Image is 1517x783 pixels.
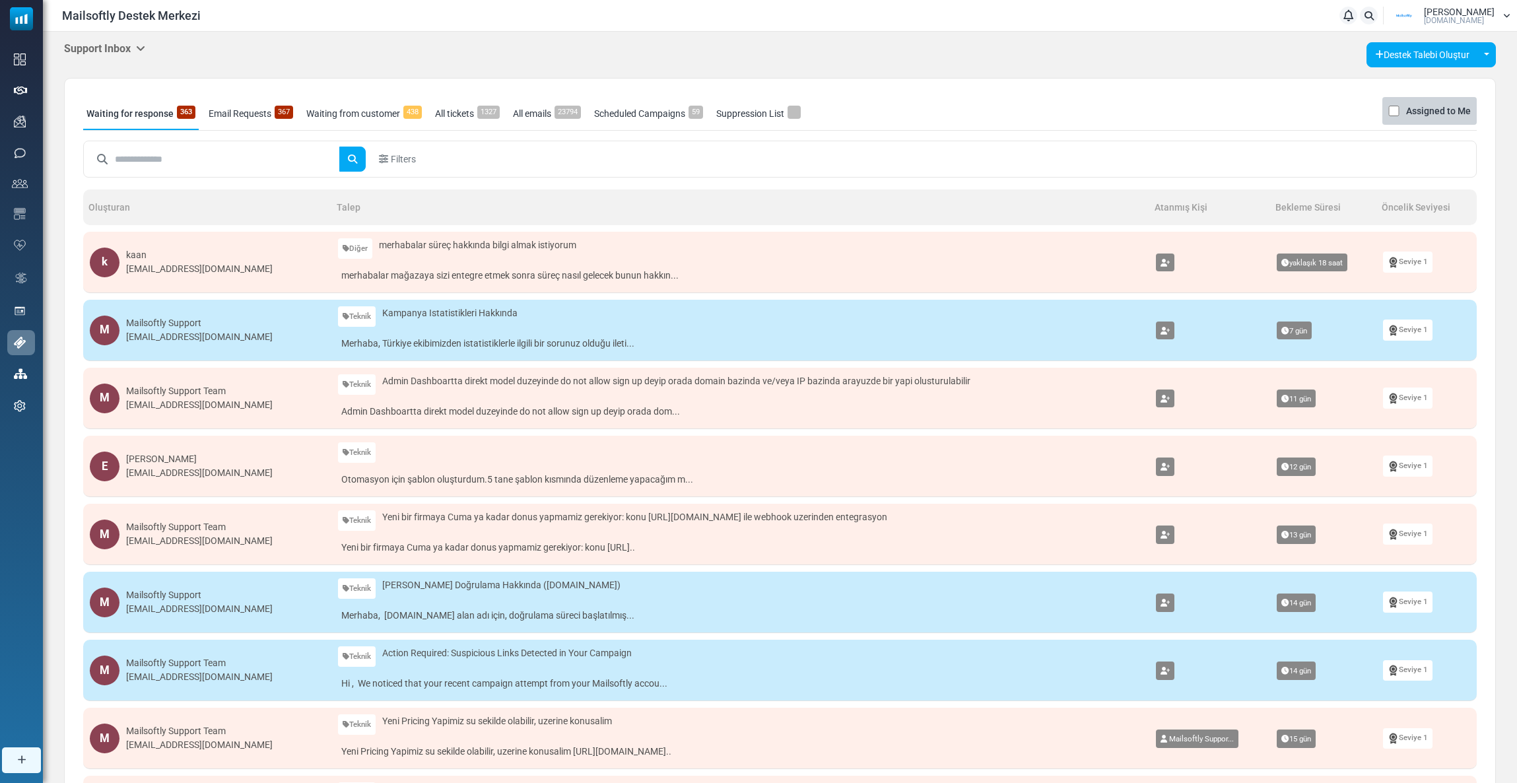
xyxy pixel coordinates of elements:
[90,384,119,413] div: M
[338,741,1143,762] a: Yeni Pricing Yapimiz su sekilde olabilir, uzerine konusalim [URL][DOMAIN_NAME]..
[126,520,273,534] div: Mailsoftly Support Team
[90,248,119,277] div: k
[14,240,26,250] img: domain-health-icon.svg
[90,520,119,549] div: M
[14,116,26,127] img: campaigns-icon.png
[338,238,372,259] a: Diğer
[1406,103,1471,119] label: Assigned to Me
[338,265,1143,286] a: merhabalar mağazaya sizi entegre etmek sonra süreç nasıl gelecek bunun hakkın...
[126,330,273,344] div: [EMAIL_ADDRESS][DOMAIN_NAME]
[126,316,273,330] div: Mailsoftly Support
[591,97,706,130] a: Scheduled Campaigns59
[90,588,119,617] div: M
[1270,189,1376,225] th: Bekleme Süresi
[14,208,26,220] img: email-templates-icon.svg
[382,374,970,388] span: Admin Dashboartta direkt model duzeyinde do not allow sign up deyip orada domain bazinda ve/veya ...
[126,724,273,738] div: Mailsoftly Support Team
[126,588,273,602] div: Mailsoftly Support
[338,646,376,667] a: Teknik
[275,106,293,119] span: 367
[1277,458,1316,476] span: 12 gün
[689,106,703,119] span: 59
[477,106,500,119] span: 1327
[1156,730,1238,748] a: Mailsoftly Suppor...
[1277,526,1316,544] span: 13 gün
[1149,189,1270,225] th: Atanmış Kişi
[1169,734,1234,743] span: Mailsoftly Suppor...
[1277,594,1316,612] span: 14 gün
[126,398,273,412] div: [EMAIL_ADDRESS][DOMAIN_NAME]
[1424,17,1484,24] span: [DOMAIN_NAME]
[338,306,376,327] a: Teknik
[331,189,1149,225] th: Talep
[1424,7,1495,17] span: [PERSON_NAME]
[1383,388,1433,408] a: Seviye 1
[1366,42,1478,67] a: Destek Talebi Oluştur
[1383,660,1433,681] a: Seviye 1
[1383,524,1433,544] a: Seviye 1
[83,97,199,130] a: Waiting for response363
[338,374,376,395] a: Teknik
[126,248,273,262] div: kaan
[555,106,581,119] span: 23794
[126,738,273,752] div: [EMAIL_ADDRESS][DOMAIN_NAME]
[10,7,33,30] img: mailsoftly_icon_blue_white.svg
[1388,6,1421,26] img: User Logo
[205,97,296,130] a: Email Requests367
[1277,254,1347,272] span: yaklaşık 18 saat
[83,189,331,225] th: Oluşturan
[14,147,26,159] img: sms-icon.png
[432,97,503,130] a: All tickets1327
[126,534,273,548] div: [EMAIL_ADDRESS][DOMAIN_NAME]
[1383,320,1433,340] a: Seviye 1
[338,714,376,735] a: Teknik
[12,179,28,188] img: contacts-icon.svg
[391,153,416,166] span: Filters
[90,452,119,481] div: E
[126,384,273,398] div: Mailsoftly Support Team
[382,578,621,592] span: [PERSON_NAME] Doğrulama Hakkında ([DOMAIN_NAME])
[126,466,273,480] div: [EMAIL_ADDRESS][DOMAIN_NAME]
[90,656,119,685] div: M
[303,97,425,130] a: Waiting from customer438
[382,510,887,524] span: Yeni bir firmaya Cuma ya kadar donus yapmamiz gerekiyor: konu [URL][DOMAIN_NAME] ile webhook uzer...
[338,605,1143,626] a: Merhaba, [DOMAIN_NAME] alan adı için, doğrulama süreci başlatılmış...
[1277,390,1316,408] span: 11 gün
[62,7,201,24] span: Mailsoftly Destek Merkezi
[1376,189,1477,225] th: Öncelik Seviyesi
[1383,592,1433,612] a: Seviye 1
[338,469,1143,490] a: Otomasyon için şablon oluşturdum.5 tane şablon kısmında düzenleme yapacağım m...
[510,97,584,130] a: All emails23794
[126,656,273,670] div: Mailsoftly Support Team
[338,673,1143,694] a: Hi , We noticed that your recent campaign attempt from your Mailsoftly accou...
[382,714,612,728] span: Yeni Pricing Yapimiz su sekilde olabilir, uzerine konusalim
[338,537,1143,558] a: Yeni bir firmaya Cuma ya kadar donus yapmamiz gerekiyor: konu [URL]..
[126,670,273,684] div: [EMAIL_ADDRESS][DOMAIN_NAME]
[338,510,376,531] a: Teknik
[713,97,804,130] a: Suppression List
[14,305,26,317] img: landing_pages.svg
[1383,456,1433,476] a: Seviye 1
[177,106,195,119] span: 363
[338,333,1143,354] a: Merhaba, Türkiye ekibimizden istatistiklerle ilgili bir sorunuz olduğu ileti...
[338,401,1143,422] a: Admin Dashboartta direkt model duzeyinde do not allow sign up deyip orada dom...
[126,602,273,616] div: [EMAIL_ADDRESS][DOMAIN_NAME]
[126,262,273,276] div: [EMAIL_ADDRESS][DOMAIN_NAME]
[1277,662,1316,680] span: 14 gün
[14,271,28,286] img: workflow.svg
[90,724,119,753] div: M
[403,106,422,119] span: 438
[382,646,632,660] span: Action Required: Suspicious Links Detected in Your Campaign
[14,400,26,412] img: settings-icon.svg
[14,337,26,349] img: support-icon-active.svg
[379,238,576,252] span: merhabalar süreç hakkında bilgi almak istiyorum
[338,578,376,599] a: Teknik
[126,452,273,466] div: [PERSON_NAME]
[1277,730,1316,748] span: 15 gün
[14,53,26,65] img: dashboard-icon.svg
[382,306,518,320] span: Kampanya Istatistikleri Hakkında
[90,316,119,345] div: M
[338,442,376,463] a: Teknik
[1277,322,1312,340] span: 7 gün
[1388,6,1510,26] a: User Logo [PERSON_NAME] [DOMAIN_NAME]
